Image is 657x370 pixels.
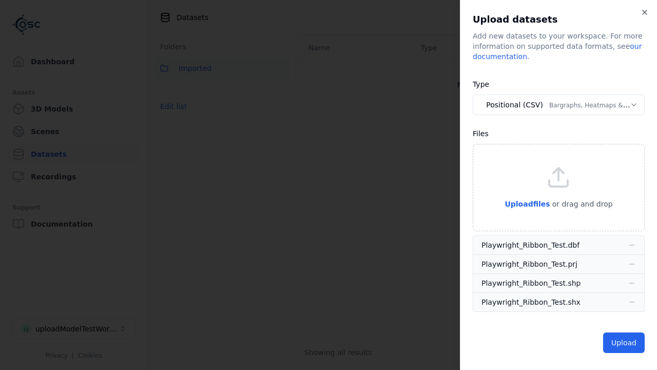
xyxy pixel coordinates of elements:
div: Add new datasets to your workspace. For more information on supported data formats, see . [473,31,645,62]
label: Files [473,129,489,138]
p: or drag and drop [550,198,613,210]
label: Type [473,80,489,88]
button: Upload [603,332,645,353]
div: Playwright_Ribbon_Test.dbf [481,240,579,250]
span: Upload files [505,200,550,208]
div: Playwright_Ribbon_Test.shp [481,278,581,288]
div: Playwright_Ribbon_Test.shx [481,297,581,307]
div: Playwright_Ribbon_Test.prj [481,259,577,269]
h2: Upload datasets [473,12,645,27]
